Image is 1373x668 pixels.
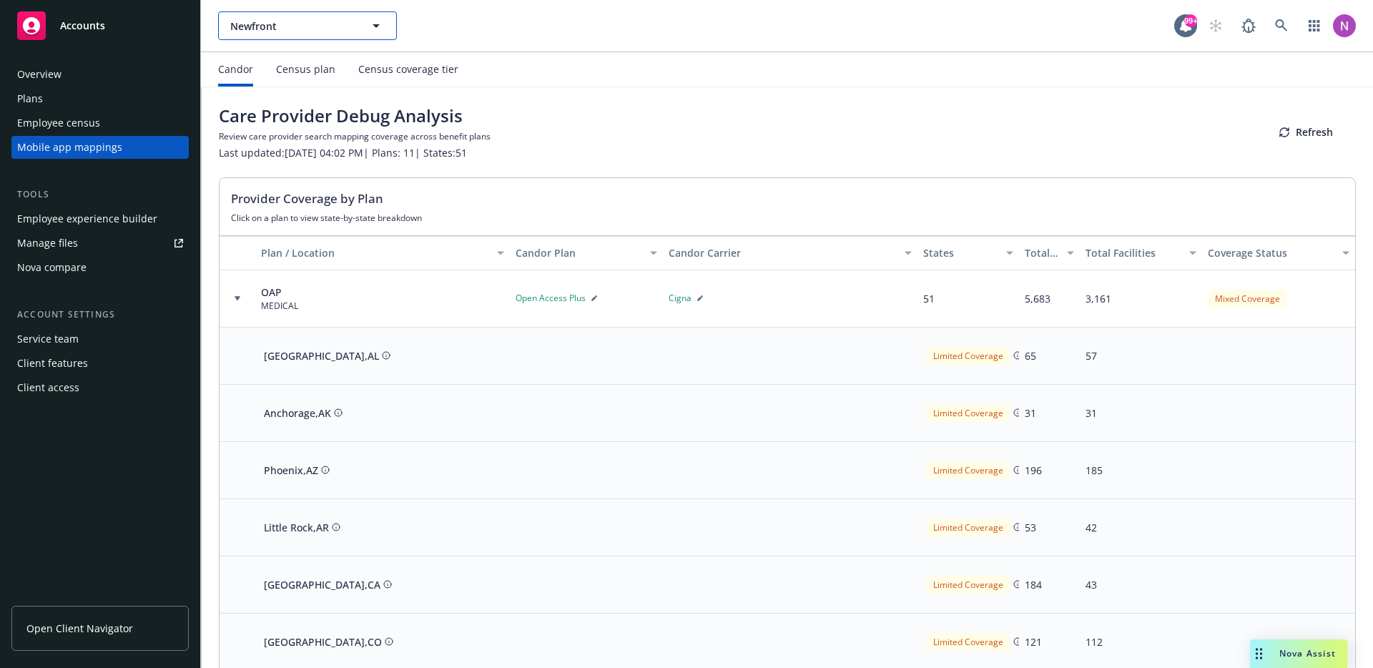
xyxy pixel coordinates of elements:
[516,245,641,260] div: Candor Plan
[1025,520,1036,535] div: 53
[1184,14,1197,27] div: 99+
[1201,11,1230,40] a: Start snowing
[11,136,189,159] a: Mobile app mappings
[923,573,1025,596] button: Limited Coverage
[220,328,255,385] div: Toggle Row Expanded
[60,20,105,31] span: Accounts
[1256,118,1356,147] button: Refresh
[1086,634,1103,649] div: 112
[1025,463,1042,478] div: 196
[17,207,157,230] div: Employee experience builder
[1025,634,1042,649] div: 121
[923,630,1025,654] button: Limited Coverage
[17,376,79,399] div: Client access
[17,112,100,134] div: Employee census
[1250,639,1268,668] div: Drag to move
[1250,639,1347,668] button: Nova Assist
[1202,236,1355,270] button: Coverage Status
[17,352,88,375] div: Client features
[358,64,458,75] div: Census coverage tier
[11,352,189,375] a: Client features
[926,347,1010,365] div: Limited Coverage
[1300,11,1329,40] a: Switch app
[17,232,78,255] div: Manage files
[231,190,1344,208] h2: Provider Coverage by Plan
[11,6,189,46] a: Accounts
[11,232,189,255] a: Manage files
[220,499,255,556] div: Toggle Row Expanded
[11,308,189,322] div: Account settings
[264,634,382,649] div: [GEOGRAPHIC_DATA] , CO
[1080,236,1202,270] button: Total Facilities
[219,145,491,160] p: Last updated: [DATE] 04:02 PM | Plans: 11 | States: 51
[1086,520,1097,535] div: 42
[11,256,189,279] a: Nova compare
[276,64,335,75] div: Census plan
[1025,291,1050,306] div: 5,683
[669,245,896,260] div: Candor Carrier
[926,461,1010,479] div: Limited Coverage
[264,577,380,592] div: [GEOGRAPHIC_DATA] , CA
[516,292,586,304] span: Open Access Plus
[230,19,354,34] span: Newfront
[264,520,329,535] div: Little Rock , AR
[17,256,87,279] div: Nova compare
[11,63,189,86] a: Overview
[926,519,1010,536] div: Limited Coverage
[1025,406,1036,421] div: 31
[1086,245,1181,260] div: Total Facilities
[917,236,1019,270] button: States
[261,403,345,423] button: Anchorage,AK
[926,404,1010,422] div: Limited Coverage
[669,292,692,304] span: Cigna
[11,376,189,399] a: Client access
[923,516,1025,539] button: Limited Coverage
[11,87,189,110] a: Plans
[218,11,397,40] button: Newfront
[923,344,1025,368] button: Limited Coverage
[261,345,393,366] button: [GEOGRAPHIC_DATA],AL
[17,87,43,110] div: Plans
[261,300,298,312] div: MEDICAL
[26,621,133,636] span: Open Client Navigator
[264,406,331,421] div: Anchorage , AK
[261,632,396,652] button: [GEOGRAPHIC_DATA],CO
[1086,406,1097,421] div: 31
[1208,290,1287,308] div: Mixed Coverage
[926,576,1010,594] div: Limited Coverage
[261,574,395,595] button: [GEOGRAPHIC_DATA],CA
[1086,348,1097,363] div: 57
[1019,236,1080,270] button: Total Providers
[510,236,663,270] button: Candor Plan
[1208,245,1334,260] div: Coverage Status
[261,245,488,260] div: Plan / Location
[11,187,189,202] div: Tools
[923,458,1025,482] button: Limited Coverage
[264,348,379,363] div: [GEOGRAPHIC_DATA] , AL
[261,517,343,538] button: Little Rock,AR
[1086,291,1111,306] div: 3,161
[1025,245,1058,260] div: Total Providers
[220,270,255,328] div: Toggle Row Expanded
[255,236,510,270] button: Plan / Location
[1333,14,1356,37] img: photo
[219,130,491,142] p: Review care provider search mapping coverage across benefit plans
[231,212,1344,224] p: Click on a plan to view state-by-state breakdown
[1025,348,1036,363] div: 65
[220,442,255,499] div: Toggle Row Expanded
[17,63,61,86] div: Overview
[220,556,255,614] div: Toggle Row Expanded
[11,328,189,350] a: Service team
[663,236,917,270] button: Candor Carrier
[11,207,189,230] a: Employee experience builder
[923,245,998,260] div: States
[923,401,1025,425] button: Limited Coverage
[17,328,79,350] div: Service team
[1025,577,1042,592] div: 184
[261,460,333,481] button: Phoenix,AZ
[1279,647,1336,659] span: Nova Assist
[1086,577,1097,592] div: 43
[264,463,318,478] div: Phoenix , AZ
[17,136,122,159] div: Mobile app mappings
[923,292,935,305] span: 51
